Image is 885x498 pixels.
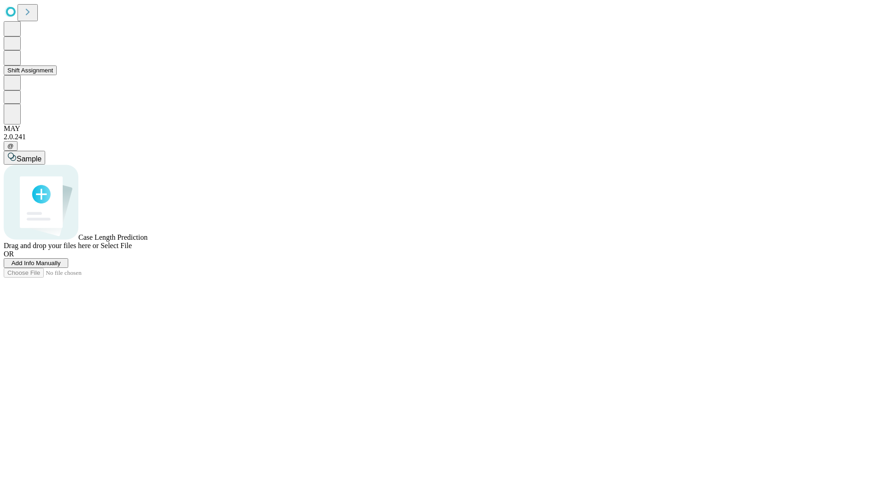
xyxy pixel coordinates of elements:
[100,242,132,249] span: Select File
[4,258,68,268] button: Add Info Manually
[4,250,14,258] span: OR
[78,233,147,241] span: Case Length Prediction
[4,133,881,141] div: 2.0.241
[4,151,45,165] button: Sample
[17,155,41,163] span: Sample
[7,142,14,149] span: @
[4,141,18,151] button: @
[4,125,881,133] div: MAY
[4,65,57,75] button: Shift Assignment
[4,242,99,249] span: Drag and drop your files here or
[12,260,61,267] span: Add Info Manually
